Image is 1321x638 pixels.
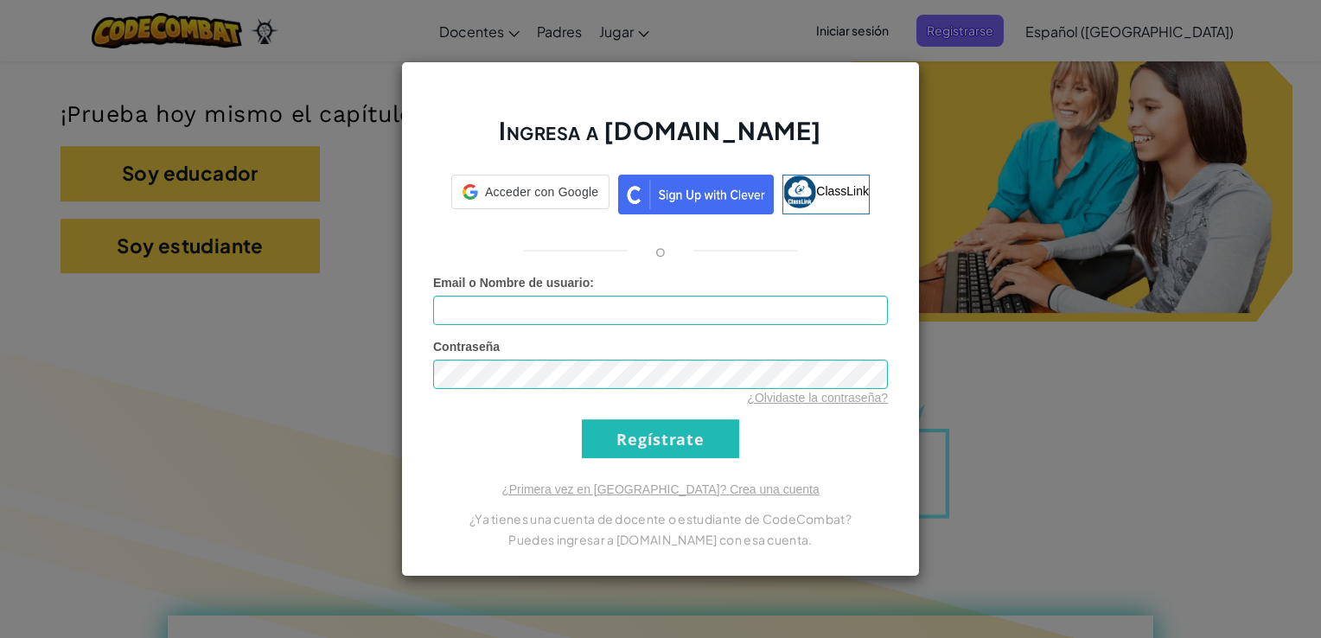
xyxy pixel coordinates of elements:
[433,276,590,290] span: Email o Nombre de usuario
[485,183,598,201] span: Acceder con Google
[451,175,609,214] a: Acceder con Google
[451,175,609,209] div: Acceder con Google
[433,114,888,164] h2: Ingresa a [DOMAIN_NAME]
[747,391,888,405] a: ¿Olvidaste la contraseña?
[655,240,666,261] p: o
[816,184,869,198] span: ClassLink
[433,529,888,550] p: Puedes ingresar a [DOMAIN_NAME] con esa cuenta.
[433,508,888,529] p: ¿Ya tienes una cuenta de docente o estudiante de CodeCombat?
[783,175,816,208] img: classlink-logo-small.png
[582,419,739,458] input: Regístrate
[433,340,500,354] span: Contraseña
[501,482,820,496] a: ¿Primera vez en [GEOGRAPHIC_DATA]? Crea una cuenta
[618,175,774,214] img: clever_sso_button@2x.png
[433,274,594,291] label: :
